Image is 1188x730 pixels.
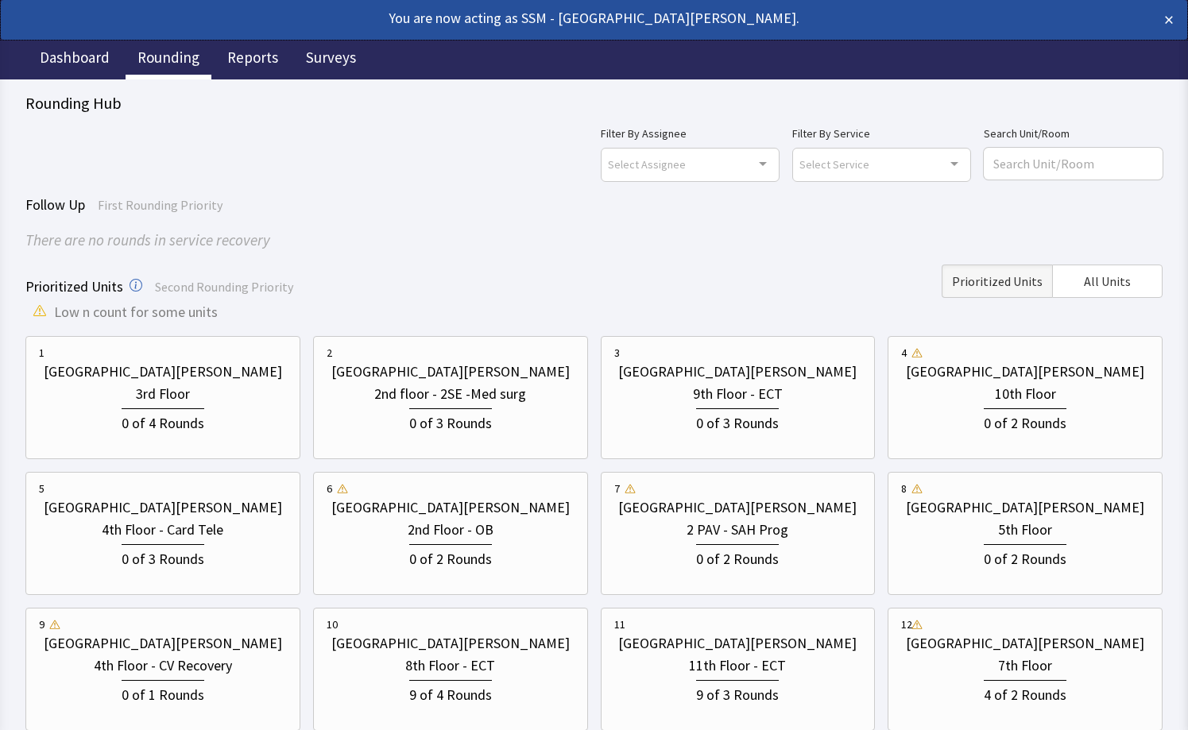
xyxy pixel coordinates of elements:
button: All Units [1052,265,1163,298]
div: 9 of 3 Rounds [696,680,779,706]
div: 3 [614,345,620,361]
div: 0 of 3 Rounds [122,544,204,570]
div: 3rd Floor [136,383,190,405]
div: Rounding Hub [25,92,1163,114]
div: 0 of 3 Rounds [696,408,779,435]
div: 2 PAV - SAH Prog [687,519,788,541]
span: All Units [1084,272,1131,291]
div: [GEOGRAPHIC_DATA][PERSON_NAME] [331,496,570,519]
span: Select Assignee [608,155,686,173]
a: Dashboard [28,40,122,79]
div: 10 [327,616,338,632]
a: Rounding [126,40,211,79]
div: 6 [327,481,332,496]
div: 1 [39,345,45,361]
div: 7th Floor [998,655,1052,677]
span: Second Rounding Priority [155,279,293,295]
div: 0 of 1 Rounds [122,680,204,706]
div: 2 [327,345,332,361]
div: 11th Floor - ECT [689,655,786,677]
div: [GEOGRAPHIC_DATA][PERSON_NAME] [331,361,570,383]
input: Search Unit/Room [984,148,1163,180]
div: [GEOGRAPHIC_DATA][PERSON_NAME] [906,496,1144,519]
div: 5 [39,481,45,496]
div: 9th Floor - ECT [693,383,783,405]
div: [GEOGRAPHIC_DATA][PERSON_NAME] [44,496,282,519]
button: Prioritized Units [942,265,1052,298]
div: [GEOGRAPHIC_DATA][PERSON_NAME] [618,632,857,655]
div: [GEOGRAPHIC_DATA][PERSON_NAME] [618,361,857,383]
span: Prioritized Units [952,272,1043,291]
div: 4th Floor - CV Recovery [94,655,232,677]
span: Select Service [799,155,869,173]
div: There are no rounds in service recovery [25,229,1163,252]
div: 4th Floor - Card Tele [102,519,223,541]
label: Filter By Service [792,124,971,143]
div: [GEOGRAPHIC_DATA][PERSON_NAME] [618,496,857,519]
div: You are now acting as SSM - [GEOGRAPHIC_DATA][PERSON_NAME]. [14,7,1058,29]
span: Low n count for some units [54,301,218,323]
div: [GEOGRAPHIC_DATA][PERSON_NAME] [906,361,1144,383]
span: First Rounding Priority [98,197,223,213]
div: 4 [901,345,907,361]
div: 9 of 4 Rounds [409,680,492,706]
div: Follow Up [25,194,1163,216]
div: 12 [901,616,912,632]
div: 0 of 2 Rounds [984,408,1066,435]
div: 7 [614,481,620,496]
div: 4 of 2 Rounds [984,680,1066,706]
div: 9 [39,616,45,632]
div: [GEOGRAPHIC_DATA][PERSON_NAME] [44,361,282,383]
button: × [1164,7,1174,33]
div: 2nd floor - 2SE -Med surg [374,383,526,405]
div: 0 of 2 Rounds [696,544,779,570]
div: [GEOGRAPHIC_DATA][PERSON_NAME] [331,632,570,655]
span: Prioritized Units [25,277,123,295]
div: 0 of 2 Rounds [409,544,492,570]
label: Filter By Assignee [601,124,780,143]
div: 2nd Floor - OB [408,519,493,541]
div: [GEOGRAPHIC_DATA][PERSON_NAME] [906,632,1144,655]
div: [GEOGRAPHIC_DATA][PERSON_NAME] [44,632,282,655]
div: 8 [901,481,907,496]
div: 0 of 2 Rounds [984,544,1066,570]
label: Search Unit/Room [984,124,1163,143]
a: Reports [215,40,290,79]
div: 5th Floor [998,519,1052,541]
div: 0 of 4 Rounds [122,408,204,435]
a: Surveys [294,40,368,79]
div: 11 [614,616,625,632]
div: 10th Floor [995,383,1056,405]
div: 0 of 3 Rounds [409,408,492,435]
div: 8th Floor - ECT [405,655,495,677]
